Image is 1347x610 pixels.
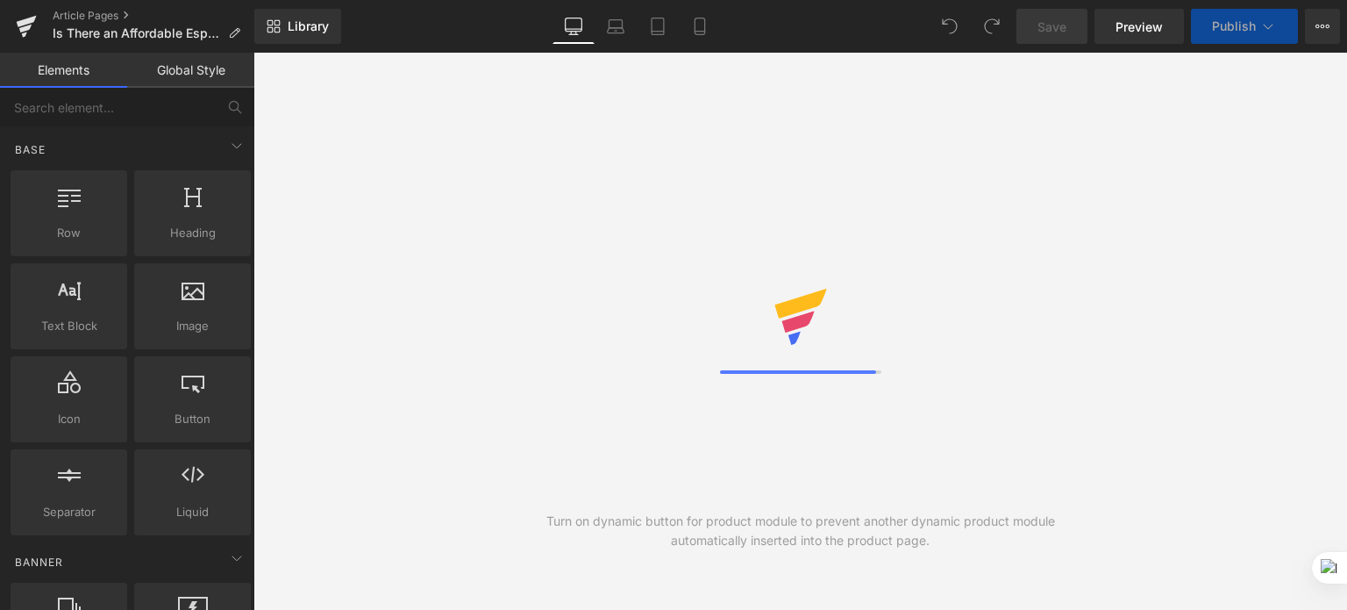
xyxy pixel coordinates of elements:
a: Laptop [595,9,637,44]
span: Base [13,141,47,158]
button: Publish [1191,9,1298,44]
button: Undo [932,9,967,44]
span: Heading [139,224,246,242]
span: Text Block [16,317,122,335]
span: Row [16,224,122,242]
a: Mobile [679,9,721,44]
span: Preview [1115,18,1163,36]
span: Banner [13,554,65,571]
span: Save [1037,18,1066,36]
a: New Library [254,9,341,44]
span: Separator [16,503,122,521]
a: Tablet [637,9,679,44]
a: Article Pages [53,9,254,23]
span: Library [288,18,329,34]
span: Publish [1212,19,1256,33]
span: Button [139,410,246,428]
div: Turn on dynamic button for product module to prevent another dynamic product module automatically... [527,512,1074,550]
button: Redo [974,9,1009,44]
button: More [1305,9,1340,44]
span: Liquid [139,503,246,521]
span: Image [139,317,246,335]
a: Desktop [552,9,595,44]
span: Is There an Affordable Espresso Grinder? [53,26,221,40]
a: Global Style [127,53,254,88]
a: Preview [1094,9,1184,44]
span: Icon [16,410,122,428]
